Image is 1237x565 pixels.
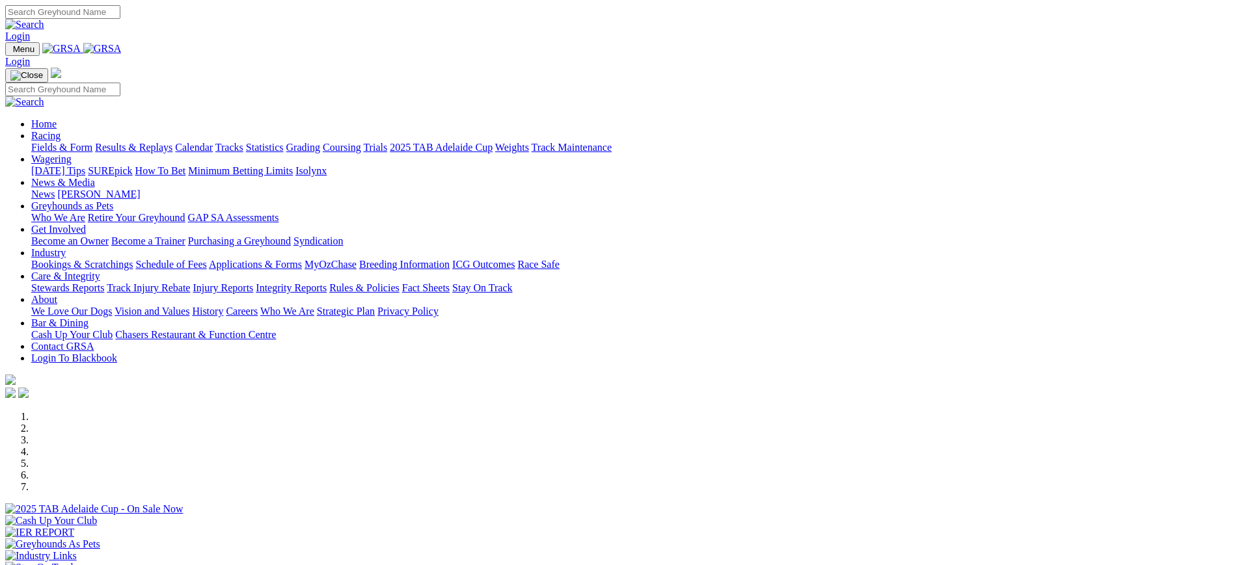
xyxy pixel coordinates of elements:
a: Chasers Restaurant & Function Centre [115,329,276,340]
a: Rules & Policies [329,282,400,293]
button: Toggle navigation [5,42,40,56]
input: Search [5,83,120,96]
a: Results & Replays [95,142,172,153]
a: Statistics [246,142,284,153]
img: Search [5,96,44,108]
a: Login [5,31,30,42]
a: Race Safe [517,259,559,270]
a: Stay On Track [452,282,512,293]
a: 2025 TAB Adelaide Cup [390,142,493,153]
a: Trials [363,142,387,153]
a: Integrity Reports [256,282,327,293]
a: We Love Our Dogs [31,306,112,317]
div: Racing [31,142,1232,153]
a: ICG Outcomes [452,259,515,270]
div: Industry [31,259,1232,270]
div: Get Involved [31,235,1232,247]
a: Racing [31,130,61,141]
a: Stewards Reports [31,282,104,293]
a: Weights [495,142,529,153]
a: Who We Are [260,306,314,317]
a: Industry [31,247,66,258]
a: Calendar [175,142,213,153]
a: Careers [226,306,258,317]
a: SUREpick [88,165,132,176]
img: Close [10,70,43,81]
a: Become a Trainer [111,235,185,246]
a: Tracks [215,142,243,153]
img: logo-grsa-white.png [51,68,61,78]
a: Isolynx [295,165,327,176]
div: Greyhounds as Pets [31,212,1232,224]
img: GRSA [83,43,122,55]
a: Login [5,56,30,67]
a: Vision and Values [115,306,189,317]
a: Minimum Betting Limits [188,165,293,176]
a: Who We Are [31,212,85,223]
a: Coursing [323,142,361,153]
a: Injury Reports [193,282,253,293]
a: Grading [286,142,320,153]
img: Greyhounds As Pets [5,538,100,550]
div: Care & Integrity [31,282,1232,294]
img: Search [5,19,44,31]
a: Fields & Form [31,142,92,153]
div: About [31,306,1232,317]
a: GAP SA Assessments [188,212,279,223]
div: News & Media [31,189,1232,200]
div: Bar & Dining [31,329,1232,341]
img: twitter.svg [18,388,29,398]
a: Strategic Plan [317,306,375,317]
a: [DATE] Tips [31,165,85,176]
a: Schedule of Fees [135,259,206,270]
a: MyOzChase [305,259,357,270]
a: Wagering [31,153,72,164]
button: Toggle navigation [5,68,48,83]
a: Home [31,118,57,129]
img: Industry Links [5,550,77,562]
a: Purchasing a Greyhound [188,235,291,246]
div: Wagering [31,165,1232,177]
a: Bar & Dining [31,317,88,328]
a: Syndication [293,235,343,246]
img: IER REPORT [5,527,74,538]
span: Menu [13,44,34,54]
a: Fact Sheets [402,282,450,293]
a: News & Media [31,177,95,188]
a: Bookings & Scratchings [31,259,133,270]
a: Track Injury Rebate [107,282,190,293]
a: Greyhounds as Pets [31,200,113,211]
a: Become an Owner [31,235,109,246]
img: facebook.svg [5,388,16,398]
img: GRSA [42,43,81,55]
a: How To Bet [135,165,186,176]
a: Care & Integrity [31,270,100,282]
a: Breeding Information [359,259,450,270]
a: Get Involved [31,224,86,235]
a: Applications & Forms [209,259,302,270]
a: History [192,306,223,317]
a: News [31,189,55,200]
img: logo-grsa-white.png [5,374,16,385]
input: Search [5,5,120,19]
a: Privacy Policy [377,306,439,317]
a: Login To Blackbook [31,352,117,363]
a: Contact GRSA [31,341,94,352]
a: Cash Up Your Club [31,329,113,340]
img: 2025 TAB Adelaide Cup - On Sale Now [5,503,184,515]
img: Cash Up Your Club [5,515,97,527]
a: [PERSON_NAME] [57,189,140,200]
a: Retire Your Greyhound [88,212,185,223]
a: Track Maintenance [532,142,612,153]
a: About [31,294,57,305]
